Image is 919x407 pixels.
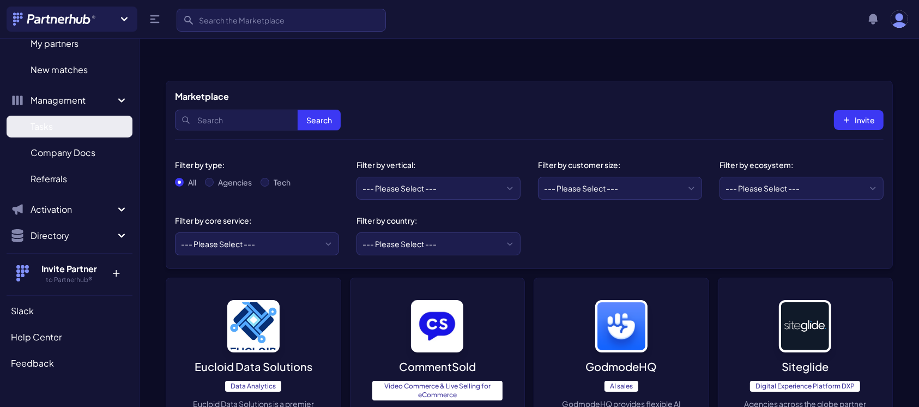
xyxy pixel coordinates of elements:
a: My partners [7,33,132,55]
a: Feedback [7,352,132,374]
span: Tasks [31,120,53,133]
h5: Marketplace [175,90,229,103]
img: image_alt [411,300,463,352]
span: New matches [31,63,88,76]
div: Filter by type: [175,159,330,170]
span: Directory [31,229,115,242]
button: Activation [7,199,132,220]
button: Search [298,110,341,130]
div: Filter by country: [356,215,512,226]
span: Feedback [11,357,54,370]
a: New matches [7,59,132,81]
a: Slack [7,300,132,322]
label: Agencies [218,177,252,188]
p: GodmodeHQ [585,359,657,374]
a: Referrals [7,168,132,190]
button: Invite Partner to Partnerhub® + [7,253,132,293]
span: Management [31,94,115,107]
button: Directory [7,225,132,247]
div: Filter by core service: [175,215,330,226]
div: Filter by customer size: [538,159,693,170]
h4: Invite Partner [34,262,105,276]
label: Tech [274,177,291,188]
label: All [188,177,196,188]
p: + [105,262,128,280]
img: Partnerhub® Logo [13,13,96,26]
div: Filter by ecosystem: [720,159,875,170]
span: Digital Experience Platform DXP [750,381,860,392]
button: Management [7,89,132,111]
img: user photo [891,10,908,28]
span: Video Commerce & Live Selling for eCommerce [372,381,503,400]
img: image_alt [595,300,648,352]
span: Help Center [11,331,62,344]
span: Referrals [31,172,67,185]
span: Slack [11,304,34,318]
a: Company Docs [7,142,132,164]
h5: to Partnerhub® [34,276,105,284]
div: Filter by vertical: [356,159,512,170]
a: Help Center [7,326,132,348]
img: image_alt [227,300,280,352]
input: Search [175,110,341,130]
span: Data Analytics [225,381,281,392]
p: Eucloid Data Solutions [195,359,312,374]
span: Company Docs [31,146,95,159]
img: image_alt [779,300,831,352]
a: Tasks [7,116,132,137]
p: Siteglide [782,359,829,374]
span: My partners [31,37,78,50]
p: CommentSold [399,359,476,374]
span: AI sales [604,381,638,392]
input: Search the Marketplace [177,9,386,32]
span: Activation [31,203,115,216]
button: Invite [834,110,884,130]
